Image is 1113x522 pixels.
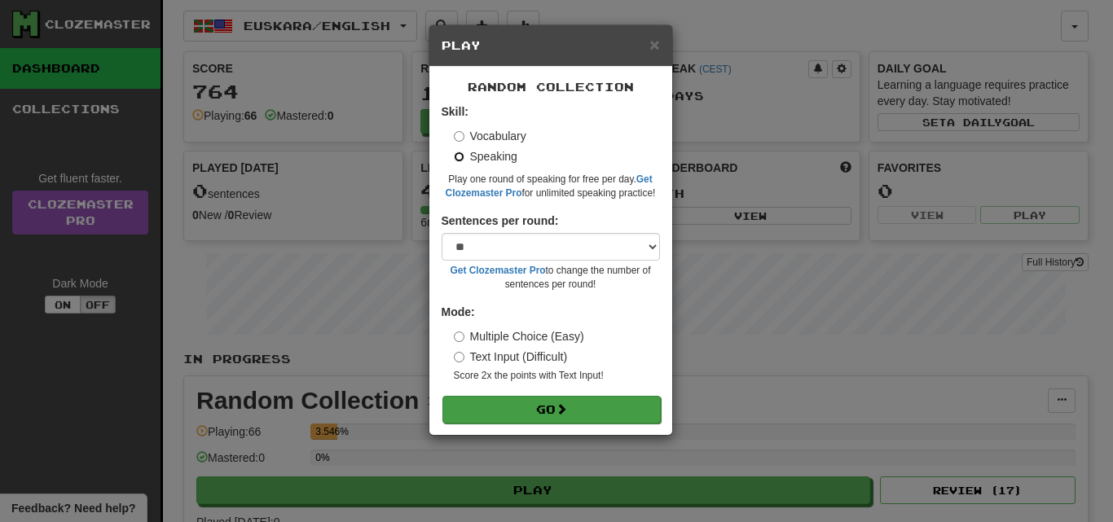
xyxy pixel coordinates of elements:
[442,396,661,423] button: Go
[454,148,517,164] label: Speaking
[454,369,660,383] small: Score 2x the points with Text Input !
[454,328,584,344] label: Multiple Choice (Easy)
[442,264,660,292] small: to change the number of sentences per round!
[454,131,464,142] input: Vocabulary
[649,35,659,54] span: ×
[442,213,559,229] label: Sentences per round:
[649,36,659,53] button: Close
[454,331,464,342] input: Multiple Choice (Easy)
[442,305,475,318] strong: Mode:
[454,352,464,362] input: Text Input (Difficult)
[451,265,546,276] a: Get Clozemaster Pro
[442,105,469,118] strong: Skill:
[442,37,660,54] h5: Play
[454,349,568,365] label: Text Input (Difficult)
[468,80,634,94] span: Random Collection
[442,173,660,200] small: Play one round of speaking for free per day. for unlimited speaking practice!
[454,151,464,162] input: Speaking
[454,128,526,144] label: Vocabulary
